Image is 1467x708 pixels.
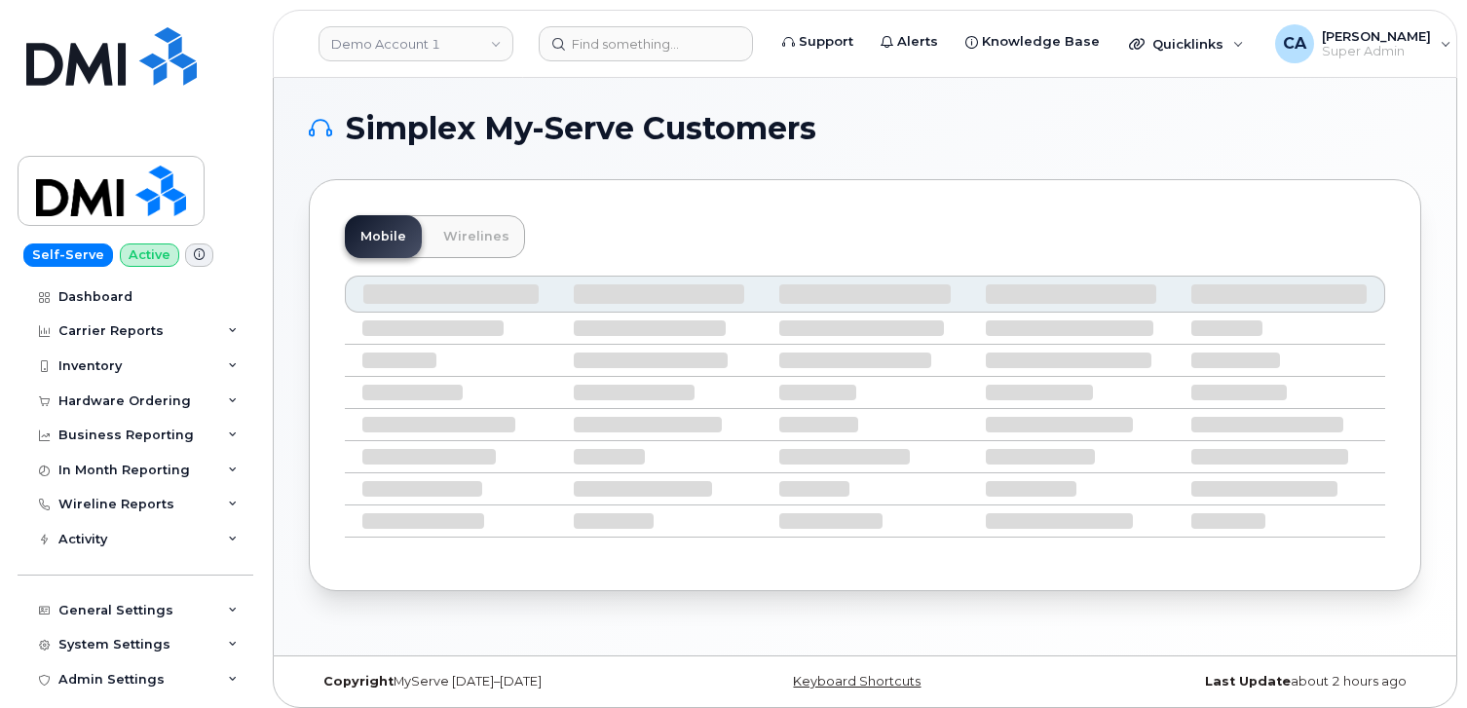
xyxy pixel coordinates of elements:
span: Simplex My-Serve Customers [346,114,816,143]
a: Wirelines [428,215,525,258]
a: Mobile [345,215,422,258]
a: Keyboard Shortcuts [793,674,921,689]
div: MyServe [DATE]–[DATE] [309,674,680,689]
strong: Copyright [323,674,394,689]
strong: Last Update [1205,674,1291,689]
div: about 2 hours ago [1050,674,1421,689]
